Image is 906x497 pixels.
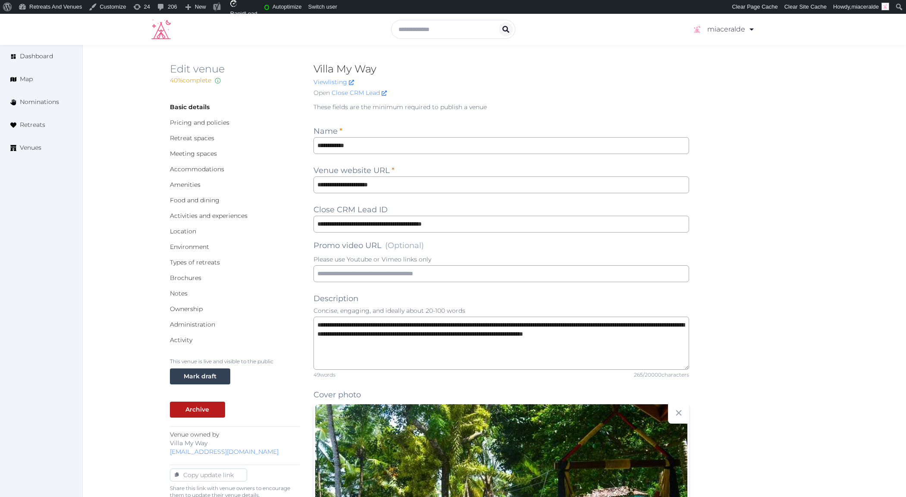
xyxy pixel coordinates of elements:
[313,88,330,98] span: Open
[313,293,358,305] label: Description
[170,258,220,266] a: Types of retreats
[170,76,211,84] span: 40 % complete
[784,3,827,10] span: Clear Site Cache
[170,469,247,481] button: Copy update link
[20,75,33,84] span: Map
[170,336,192,344] a: Activity
[170,150,217,157] a: Meeting spaces
[385,241,424,250] span: (Optional)
[170,430,300,456] p: Venue owned by
[180,471,237,479] div: Copy update link
[170,358,300,365] p: This venue is live and visible to the public
[170,448,279,456] a: [EMAIL_ADDRESS][DOMAIN_NAME]
[332,88,387,98] a: Close CRM Lead
[170,274,201,282] a: Brochures
[313,239,424,252] label: Promo video URL
[313,204,388,216] label: Close CRM Lead ID
[313,78,354,86] a: Viewlisting
[313,62,690,76] h2: Villa My Way
[692,17,755,41] a: miaceralde
[170,196,219,204] a: Food and dining
[170,439,207,447] span: Villa My Way
[170,243,209,251] a: Environment
[170,402,225,418] button: Archive
[170,227,196,235] a: Location
[20,120,45,129] span: Retreats
[170,305,203,313] a: Ownership
[184,372,216,381] div: Mark draft
[313,389,361,401] label: Cover photo
[851,3,879,10] span: miaceralde
[20,52,53,61] span: Dashboard
[170,103,210,111] a: Basic details
[313,125,342,137] label: Name
[313,103,690,111] p: These fields are the minimum required to publish a venue
[634,371,689,378] div: 265 / 20000 characters
[732,3,778,10] span: Clear Page Cache
[20,98,59,107] span: Nominations
[170,62,300,76] h2: Edit venue
[313,164,395,176] label: Venue website URL
[170,181,201,189] a: Amenities
[170,321,215,328] a: Administration
[185,405,209,414] div: Archive
[170,134,214,142] a: Retreat spaces
[313,255,690,264] p: Please use Youtube or Vimeo links only
[313,306,690,315] p: Concise, engaging, and ideally about 20-100 words
[170,165,224,173] a: Accommodations
[313,371,335,378] div: 49 words
[170,368,230,384] button: Mark draft
[170,289,188,297] a: Notes
[20,143,41,152] span: Venues
[170,119,229,126] a: Pricing and policies
[170,212,248,220] a: Activities and experiences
